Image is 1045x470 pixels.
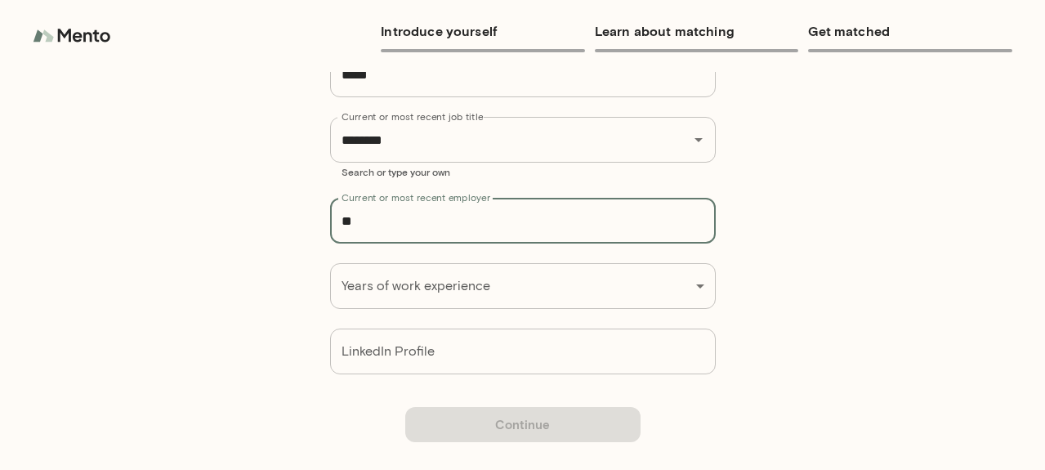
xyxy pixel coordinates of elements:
h6: Introduce yourself [381,20,585,43]
label: Current or most recent job title [342,110,483,123]
label: Current or most recent employer [342,190,490,204]
h6: Learn about matching [595,20,799,43]
button: Open [687,128,710,151]
p: Search or type your own [342,165,704,178]
img: logo [33,20,114,52]
h6: Get matched [808,20,1012,43]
